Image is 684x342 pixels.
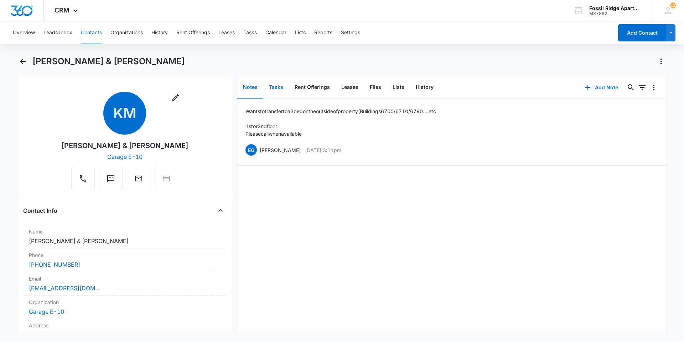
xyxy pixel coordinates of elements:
[127,167,150,190] button: Email
[29,275,221,282] label: Email
[71,178,95,184] a: Call
[637,82,648,93] button: Filters
[17,56,28,67] button: Back
[99,167,123,190] button: Text
[103,92,146,135] span: KM
[245,107,436,115] p: Wants to transfer to a 3 bed on the outside of property (Buildings 6700/6710/6790....etc
[23,248,226,272] div: Phone[PHONE_NUMBER]
[23,206,57,215] h4: Contact Info
[314,21,332,44] button: Reports
[43,21,72,44] button: Leads Inbox
[589,11,641,16] div: account id
[29,260,80,269] a: [PHONE_NUMBER]
[32,56,185,67] h1: [PERSON_NAME] & [PERSON_NAME]
[648,82,659,93] button: Overflow Menu
[295,21,306,44] button: Lists
[29,331,221,339] dd: ---
[29,322,221,329] label: Address
[245,144,257,156] span: EG
[218,21,235,44] button: Leases
[55,6,69,14] span: CRM
[23,296,226,319] div: OrganizationGarage E-10
[29,298,221,306] label: Organization
[110,21,143,44] button: Organizations
[387,76,410,99] button: Lists
[29,251,221,259] label: Phone
[263,76,289,99] button: Tasks
[410,76,439,99] button: History
[625,82,637,93] button: Search...
[265,21,286,44] button: Calendar
[29,237,221,245] dd: [PERSON_NAME] & [PERSON_NAME]
[237,76,263,99] button: Notes
[176,21,210,44] button: Rent Offerings
[151,21,168,44] button: History
[107,153,142,160] a: Garage E-10
[81,21,102,44] button: Contacts
[29,308,64,315] a: Garage E-10
[670,2,676,8] div: notifications count
[29,228,221,235] label: Name
[243,21,257,44] button: Tasks
[23,272,226,296] div: Email[EMAIL_ADDRESS][DOMAIN_NAME]
[13,21,35,44] button: Overview
[341,21,360,44] button: Settings
[655,56,667,67] button: Actions
[127,178,150,184] a: Email
[336,76,364,99] button: Leases
[245,130,436,137] p: Please call when available
[289,76,336,99] button: Rent Offerings
[364,76,387,99] button: Files
[618,24,666,41] button: Add Contact
[245,122,436,130] p: 1st or 2nd floor
[305,146,341,154] p: [DATE] 3:11pm
[578,79,625,96] button: Add Note
[71,167,95,190] button: Call
[61,140,188,151] div: [PERSON_NAME] & [PERSON_NAME]
[670,2,676,8] span: 11
[99,178,123,184] a: Text
[260,146,301,154] p: [PERSON_NAME]
[23,225,226,248] div: Name[PERSON_NAME] & [PERSON_NAME]
[589,5,641,11] div: account name
[215,205,226,216] button: Close
[29,284,100,292] a: [EMAIL_ADDRESS][DOMAIN_NAME]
